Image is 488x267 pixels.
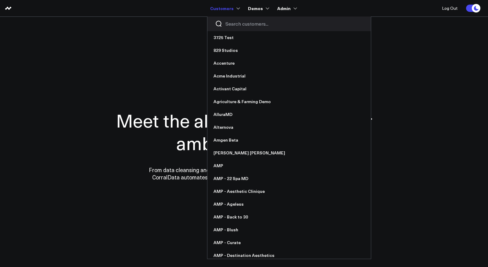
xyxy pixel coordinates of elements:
[207,70,371,82] a: Acme Industrial
[207,223,371,236] a: AMP - Blush
[215,20,222,27] button: Search customers button
[248,3,268,14] a: Demos
[207,82,371,95] a: Activant Capital
[210,3,239,14] a: Customers
[95,109,393,154] h1: Meet the all-in-one data hub for ambitious teams
[277,3,296,14] a: Admin
[207,236,371,249] a: AMP - Curate
[207,185,371,198] a: AMP - Aesthetic Clinique
[136,166,352,181] p: From data cleansing and integration to personalized dashboards and insights, CorralData automates...
[207,198,371,211] a: AMP - Ageless
[207,211,371,223] a: AMP - Back to 30
[207,57,371,70] a: Accenture
[207,172,371,185] a: AMP - 22 Spa MD
[207,121,371,134] a: Alternova
[207,31,371,44] a: 3725 Test
[225,20,363,27] input: Search customers input
[207,146,371,159] a: [PERSON_NAME] [PERSON_NAME]
[207,134,371,146] a: Amgen Beta
[207,249,371,262] a: AMP - Destination Aesthetics
[207,159,371,172] a: AMP
[207,108,371,121] a: AlluraMD
[207,95,371,108] a: Agriculture & Farming Demo
[207,44,371,57] a: 829 Studios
